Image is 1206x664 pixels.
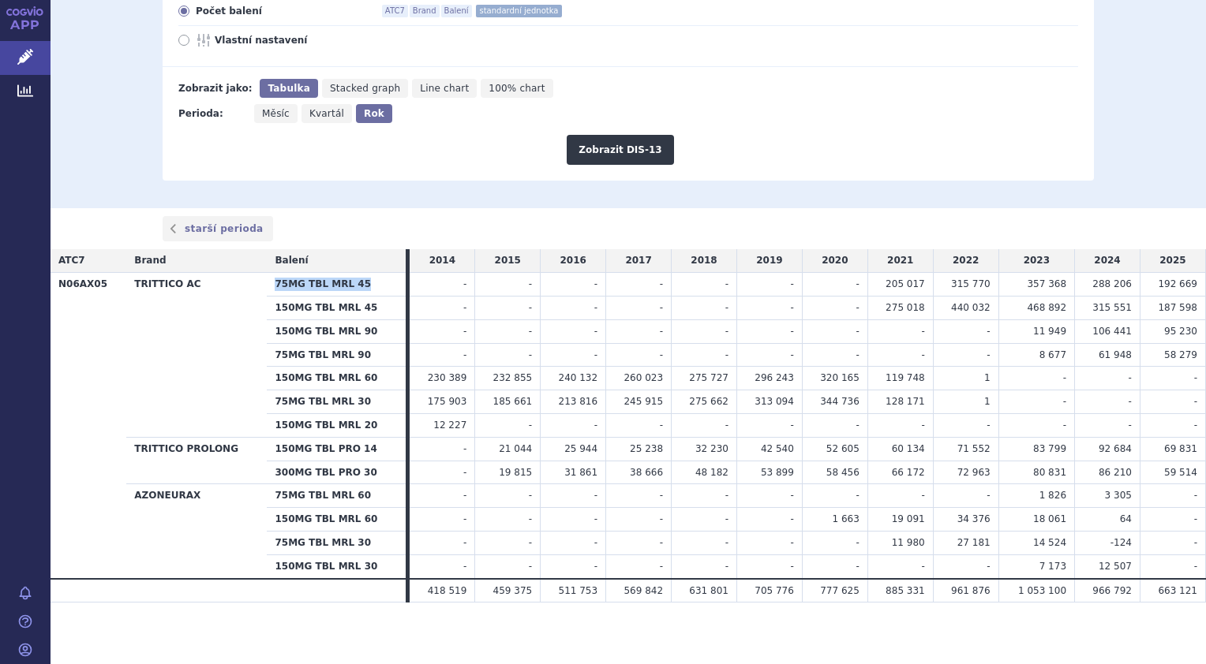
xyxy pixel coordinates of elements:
[957,467,991,478] span: 72 963
[463,302,466,313] span: -
[178,104,246,123] div: Perioda:
[493,396,533,407] span: 185 661
[1194,537,1197,548] span: -
[755,396,794,407] span: 313 094
[725,537,728,548] span: -
[856,561,859,572] span: -
[463,326,466,337] span: -
[660,420,663,431] span: -
[499,443,532,454] span: 21 044
[660,278,663,289] span: -
[529,302,532,313] span: -
[1158,302,1197,313] span: 187 598
[1039,490,1066,501] span: 1 826
[886,372,925,383] span: 119 748
[630,467,663,478] span: 38 666
[267,461,406,484] th: 300MG TBL PRO 30
[559,372,598,383] span: 240 132
[957,537,991,548] span: 27 181
[275,255,308,266] span: Balení
[867,249,933,272] td: 2021
[1194,513,1197,524] span: -
[428,396,467,407] span: 175 903
[1120,513,1132,524] span: 64
[1164,443,1197,454] span: 69 831
[1194,490,1197,501] span: -
[892,537,925,548] span: 11 980
[463,443,466,454] span: -
[987,349,990,360] span: -
[1164,349,1197,360] span: 58 279
[262,108,290,119] span: Měsíc
[856,326,859,337] span: -
[933,249,998,272] td: 2022
[886,302,925,313] span: 275 018
[529,278,532,289] span: -
[725,490,728,501] span: -
[267,484,406,508] th: 75MG TBL MRL 60
[1129,372,1132,383] span: -
[267,508,406,532] th: 150MG TBL MRL 60
[463,537,466,548] span: -
[1105,490,1132,501] span: 3 305
[463,278,466,289] span: -
[998,249,1074,272] td: 2023
[660,561,663,572] span: -
[951,278,991,289] span: 315 770
[476,5,561,17] span: standardní jednotka
[725,561,728,572] span: -
[856,302,859,313] span: -
[1099,467,1132,478] span: 86 210
[594,537,597,548] span: -
[268,83,309,94] span: Tabulka
[1063,420,1066,431] span: -
[1164,467,1197,478] span: 59 514
[529,513,532,524] span: -
[410,5,440,17] span: Brand
[126,437,267,484] th: TRITTICO PROLONG
[689,396,728,407] span: 275 662
[594,561,597,572] span: -
[1129,396,1132,407] span: -
[499,467,532,478] span: 19 815
[267,554,406,578] th: 150MG TBL MRL 30
[433,420,466,431] span: 12 227
[1194,420,1197,431] span: -
[1110,537,1132,548] span: -124
[984,372,991,383] span: 1
[630,443,663,454] span: 25 238
[1027,302,1066,313] span: 468 892
[1033,326,1066,337] span: 11 949
[594,513,597,524] span: -
[215,34,388,47] span: Vlastní nastavení
[267,413,406,437] th: 150MG TBL MRL 20
[564,467,597,478] span: 31 861
[886,585,925,596] span: 885 331
[126,484,267,579] th: AZONEURAX
[567,135,673,165] button: Zobrazit DIS-13
[1099,561,1132,572] span: 12 507
[886,278,925,289] span: 205 017
[761,443,794,454] span: 42 540
[689,585,728,596] span: 631 801
[791,326,794,337] span: -
[624,396,663,407] span: 245 915
[134,255,166,266] span: Brand
[529,561,532,572] span: -
[1140,249,1205,272] td: 2025
[1033,443,1066,454] span: 83 799
[428,372,467,383] span: 230 389
[624,372,663,383] span: 260 023
[987,420,990,431] span: -
[791,490,794,501] span: -
[267,531,406,554] th: 75MG TBL MRL 30
[267,343,406,367] th: 75MG TBL MRL 90
[826,443,860,454] span: 52 605
[791,561,794,572] span: -
[856,278,859,289] span: -
[1164,326,1197,337] span: 95 230
[594,278,597,289] span: -
[672,249,737,272] td: 2018
[791,513,794,524] span: -
[761,467,794,478] span: 53 899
